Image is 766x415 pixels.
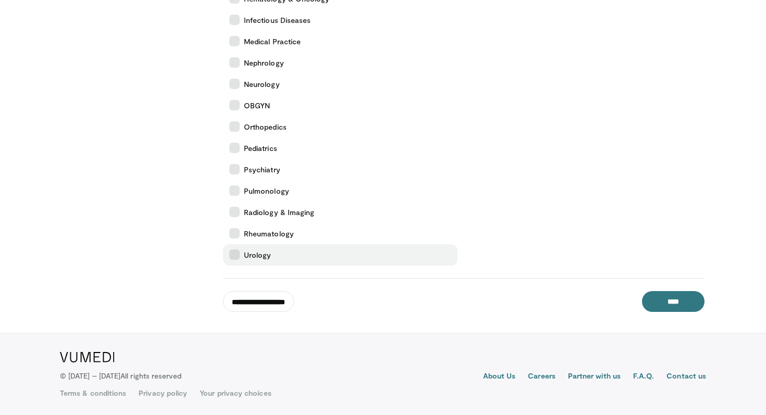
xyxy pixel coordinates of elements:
[568,371,621,383] a: Partner with us
[244,79,280,90] span: Neurology
[200,388,271,398] a: Your privacy choices
[244,185,289,196] span: Pulmonology
[120,371,181,380] span: All rights reserved
[244,15,311,26] span: Infectious Diseases
[244,228,294,239] span: Rheumatology
[60,388,126,398] a: Terms & conditions
[528,371,555,383] a: Careers
[244,249,271,260] span: Urology
[244,164,280,175] span: Psychiatry
[244,121,287,132] span: Orthopedics
[244,57,284,68] span: Nephrology
[60,371,182,381] p: © [DATE] – [DATE]
[666,371,706,383] a: Contact us
[483,371,516,383] a: About Us
[139,388,187,398] a: Privacy policy
[244,207,314,218] span: Radiology & Imaging
[244,100,270,111] span: OBGYN
[633,371,654,383] a: F.A.Q.
[244,143,277,154] span: Pediatrics
[244,36,301,47] span: Medical Practice
[60,352,115,362] img: VuMedi Logo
